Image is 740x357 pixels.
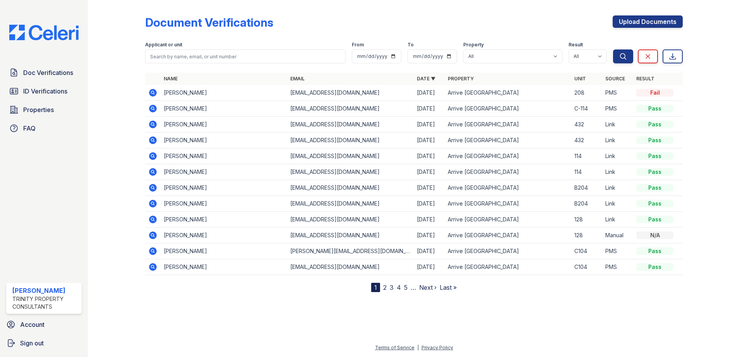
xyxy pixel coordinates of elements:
[20,338,44,348] span: Sign out
[161,148,287,164] td: [PERSON_NAME]
[613,15,683,28] a: Upload Documents
[602,196,633,212] td: Link
[445,164,571,180] td: Arrive [GEOGRAPHIC_DATA]
[419,284,437,291] a: Next ›
[414,180,445,196] td: [DATE]
[602,148,633,164] td: Link
[414,228,445,243] td: [DATE]
[602,259,633,275] td: PMS
[414,101,445,117] td: [DATE]
[463,42,484,48] label: Property
[20,320,45,329] span: Account
[602,101,633,117] td: PMS
[414,243,445,259] td: [DATE]
[571,180,602,196] td: B204
[287,164,414,180] td: [EMAIL_ADDRESS][DOMAIN_NAME]
[445,259,571,275] td: Arrive [GEOGRAPHIC_DATA]
[164,76,178,82] a: Name
[571,212,602,228] td: 128
[602,85,633,101] td: PMS
[404,284,408,291] a: 5
[287,85,414,101] td: [EMAIL_ADDRESS][DOMAIN_NAME]
[287,243,414,259] td: [PERSON_NAME][EMAIL_ADDRESS][DOMAIN_NAME]
[636,263,673,271] div: Pass
[287,196,414,212] td: [EMAIL_ADDRESS][DOMAIN_NAME]
[3,317,85,332] a: Account
[636,152,673,160] div: Pass
[161,164,287,180] td: [PERSON_NAME]
[602,180,633,196] td: Link
[371,283,380,292] div: 1
[12,286,79,295] div: [PERSON_NAME]
[287,101,414,117] td: [EMAIL_ADDRESS][DOMAIN_NAME]
[636,216,673,223] div: Pass
[161,243,287,259] td: [PERSON_NAME]
[636,231,673,239] div: N/A
[602,228,633,243] td: Manual
[414,212,445,228] td: [DATE]
[6,83,82,99] a: ID Verifications
[636,200,673,207] div: Pass
[287,180,414,196] td: [EMAIL_ADDRESS][DOMAIN_NAME]
[636,105,673,112] div: Pass
[414,117,445,133] td: [DATE]
[383,284,387,291] a: 2
[161,117,287,133] td: [PERSON_NAME]
[445,133,571,148] td: Arrive [GEOGRAPHIC_DATA]
[571,196,602,212] td: B204
[145,42,182,48] label: Applicant or unit
[571,101,602,117] td: C-114
[23,105,54,114] span: Properties
[636,184,673,192] div: Pass
[445,101,571,117] td: Arrive [GEOGRAPHIC_DATA]
[414,196,445,212] td: [DATE]
[602,243,633,259] td: PMS
[352,42,364,48] label: From
[574,76,586,82] a: Unit
[23,68,73,77] span: Doc Verifications
[445,196,571,212] td: Arrive [GEOGRAPHIC_DATA]
[417,76,435,82] a: Date ▼
[6,121,82,136] a: FAQ
[636,89,673,97] div: Fail
[375,345,415,350] a: Terms of Service
[390,284,394,291] a: 3
[445,117,571,133] td: Arrive [GEOGRAPHIC_DATA]
[161,180,287,196] td: [PERSON_NAME]
[605,76,625,82] a: Source
[440,284,457,291] a: Last »
[571,133,602,148] td: 432
[445,85,571,101] td: Arrive [GEOGRAPHIC_DATA]
[636,136,673,144] div: Pass
[571,85,602,101] td: 208
[290,76,305,82] a: Email
[287,148,414,164] td: [EMAIL_ADDRESS][DOMAIN_NAME]
[571,164,602,180] td: 114
[636,76,654,82] a: Result
[445,212,571,228] td: Arrive [GEOGRAPHIC_DATA]
[3,335,85,351] a: Sign out
[445,180,571,196] td: Arrive [GEOGRAPHIC_DATA]
[417,345,419,350] div: |
[571,148,602,164] td: 114
[161,101,287,117] td: [PERSON_NAME]
[421,345,453,350] a: Privacy Policy
[287,133,414,148] td: [EMAIL_ADDRESS][DOMAIN_NAME]
[414,133,445,148] td: [DATE]
[445,228,571,243] td: Arrive [GEOGRAPHIC_DATA]
[414,85,445,101] td: [DATE]
[414,259,445,275] td: [DATE]
[161,228,287,243] td: [PERSON_NAME]
[445,148,571,164] td: Arrive [GEOGRAPHIC_DATA]
[602,133,633,148] td: Link
[161,212,287,228] td: [PERSON_NAME]
[636,247,673,255] div: Pass
[161,133,287,148] td: [PERSON_NAME]
[445,243,571,259] td: Arrive [GEOGRAPHIC_DATA]
[6,102,82,117] a: Properties
[602,164,633,180] td: Link
[145,49,346,63] input: Search by name, email, or unit number
[3,25,85,40] img: CE_Logo_Blue-a8612792a0a2168367f1c8372b55b34899dd931a85d93a1a3d3e32e68fde9ad4.png
[448,76,474,82] a: Property
[408,42,414,48] label: To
